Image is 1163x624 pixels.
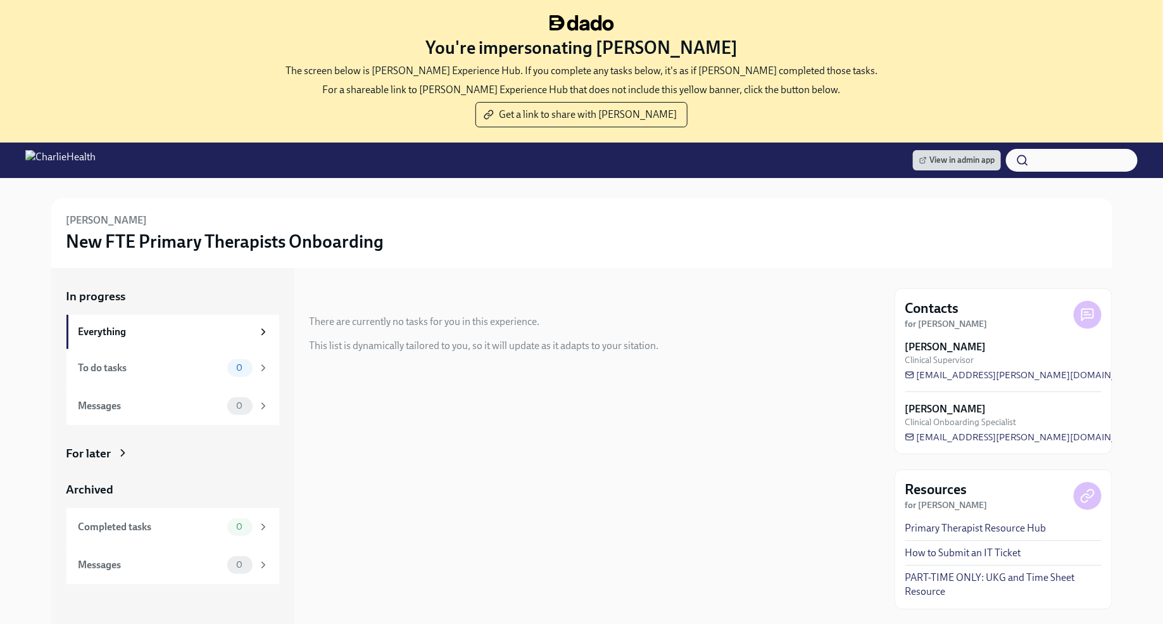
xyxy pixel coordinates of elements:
[66,288,279,305] a: In progress
[919,154,995,167] span: View in admin app
[229,363,250,372] span: 0
[79,325,253,339] div: Everything
[905,546,1021,560] a: How to Submit an IT Ticket
[79,520,222,534] div: Completed tasks
[310,315,540,329] div: There are currently no tasks for you in this experience.
[79,399,222,413] div: Messages
[905,571,1102,599] a: PART-TIME ONLY: UKG and Time Sheet Resource
[905,354,974,366] span: Clinical Supervisor
[66,508,279,546] a: Completed tasks0
[66,445,279,462] a: For later
[905,319,988,329] strong: for [PERSON_NAME]
[66,349,279,387] a: To do tasks0
[66,481,279,498] a: Archived
[79,361,222,375] div: To do tasks
[286,64,877,78] p: The screen below is [PERSON_NAME] Experience Hub. If you complete any tasks below, it's as if [PE...
[310,288,369,305] div: In progress
[66,546,279,584] a: Messages0
[905,416,1017,428] span: Clinical Onboarding Specialist
[66,445,111,462] div: For later
[66,213,148,227] h6: [PERSON_NAME]
[229,401,250,411] span: 0
[425,36,738,59] h3: You're impersonating [PERSON_NAME]
[66,230,384,253] h3: New FTE Primary Therapists Onboarding
[905,500,988,511] strong: for [PERSON_NAME]
[25,150,96,170] img: CharlieHealth
[229,522,250,532] span: 0
[905,480,967,499] h4: Resources
[905,402,986,416] strong: [PERSON_NAME]
[79,558,222,572] div: Messages
[486,108,677,121] span: Get a link to share with [PERSON_NAME]
[905,369,1147,381] a: [EMAIL_ADDRESS][PERSON_NAME][DOMAIN_NAME]
[323,83,841,97] p: For a shareable link to [PERSON_NAME] Experience Hub that does not include this yellow banner, cl...
[66,315,279,349] a: Everything
[550,15,614,31] img: dado
[905,431,1147,443] a: [EMAIL_ADDRESS][PERSON_NAME][DOMAIN_NAME]
[905,299,959,318] h4: Contacts
[475,102,688,127] button: Get a link to share with [PERSON_NAME]
[905,340,986,354] strong: [PERSON_NAME]
[310,339,659,353] div: This list is dynamically tailored to you, so it will update as it adapts to your sitation.
[229,560,250,570] span: 0
[905,521,1047,535] a: Primary Therapist Resource Hub
[913,150,1001,170] a: View in admin app
[66,387,279,425] a: Messages0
